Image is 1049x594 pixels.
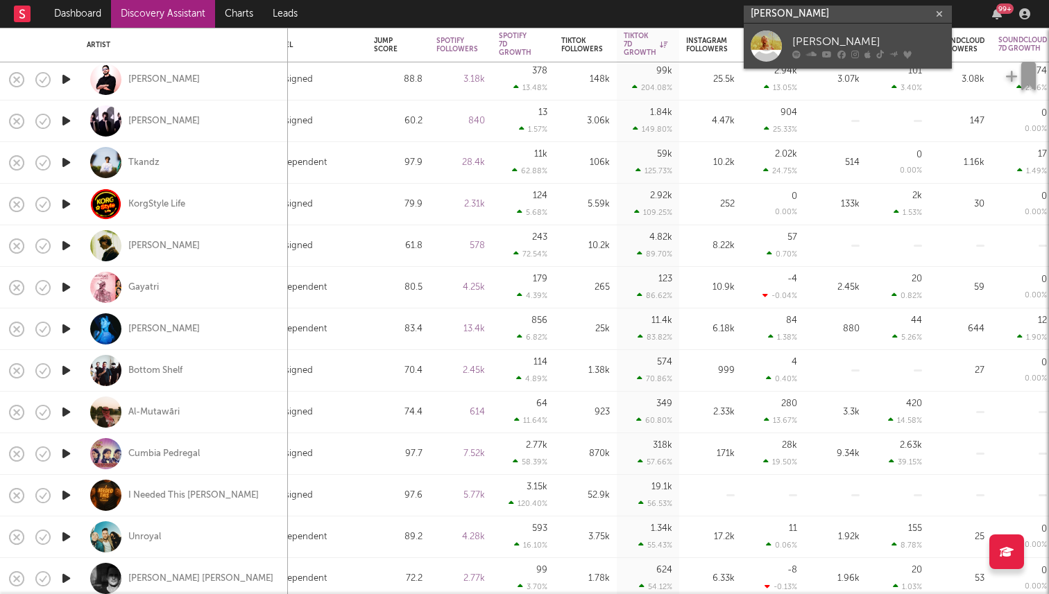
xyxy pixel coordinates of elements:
div: 4.89 % [516,374,547,383]
div: 11 [789,524,797,533]
div: 6.33k [686,570,735,587]
div: Unsigned [273,113,313,130]
div: KorgStyle Life [128,198,185,211]
div: Independent [273,570,327,587]
a: Gayatri [128,281,159,294]
div: 2.94k [774,67,797,76]
a: [PERSON_NAME] [128,115,200,128]
div: 106k [561,155,610,171]
div: 0.00 % [775,209,797,216]
div: [PERSON_NAME] [128,73,200,86]
div: Independent [273,529,327,545]
div: 13 [538,108,547,117]
div: 114 [534,358,547,367]
div: Spotify 7D Growth [499,32,531,57]
div: Tiktok 7D Growth [624,32,667,57]
div: 644 [936,321,984,338]
div: 3.07k [811,71,860,88]
div: 1.57 % [519,125,547,134]
div: 10.9k [686,279,735,296]
div: 11.64 % [514,416,547,425]
div: 1.92k [811,529,860,545]
div: 10.2k [686,155,735,171]
div: 99 + [996,3,1014,14]
div: 79.9 [374,196,423,213]
div: 6.18k [686,321,735,338]
div: [PERSON_NAME] [128,240,200,252]
a: Cumbia Pedregal [128,448,200,460]
div: 3.08k [936,71,984,88]
div: 16.10 % [514,541,547,550]
div: 1.34k [651,524,672,533]
div: 1.53 % [894,208,922,217]
div: 28.4k [436,155,485,171]
div: 5.59k [561,196,610,213]
div: 4.39 % [517,291,547,300]
div: 17 [1038,150,1047,159]
div: 2.33k [686,404,735,421]
div: 1.90 % [1017,333,1047,342]
div: 39.15 % [889,457,922,466]
div: 60.80 % [636,416,672,425]
div: 89.2 [374,529,423,545]
div: 88.8 [374,71,423,88]
a: I Needed This [PERSON_NAME] [128,489,259,502]
div: 149.80 % [633,125,672,134]
div: 148k [561,71,610,88]
div: 83.82 % [638,333,672,342]
div: 55.43 % [638,541,672,550]
div: 7.52k [436,446,485,462]
div: 89.70 % [637,250,672,259]
div: 8.22k [686,238,735,254]
div: 2.45k [436,362,485,379]
div: 1.84k [650,108,672,117]
div: 0.00 % [1025,125,1047,133]
div: 62.88 % [512,166,547,175]
div: 0.70 % [767,250,797,259]
div: 10.2k [561,238,610,254]
div: 0.00 % [1025,209,1047,216]
a: Unroyal [128,531,161,543]
div: 28k [782,441,797,450]
div: 614 [436,404,485,421]
div: 97.9 [374,155,423,171]
div: 19.1k [651,482,672,491]
a: Bottom Shelf [128,365,182,377]
a: Tkandz [128,157,160,169]
div: 856 [531,316,547,325]
a: [PERSON_NAME] [744,24,952,69]
div: 14.58 % [888,416,922,425]
div: Jump Score [374,37,402,53]
div: 574 [657,358,672,367]
div: 61.8 [374,238,423,254]
div: 280 [781,399,797,408]
div: 11k [534,150,547,159]
div: 1.78k [561,570,610,587]
div: 109.25 % [634,208,672,217]
div: -0.13 % [765,582,797,591]
div: 318k [653,441,672,450]
div: 72.2 [374,570,423,587]
a: [PERSON_NAME] [PERSON_NAME] [128,573,273,585]
div: 59k [657,150,672,159]
div: Unsigned [273,71,313,88]
div: 2.45k [811,279,860,296]
div: 84 [786,316,797,325]
div: 0.82 % [892,291,922,300]
div: 155 [908,524,922,533]
div: 13.4k [436,321,485,338]
button: 99+ [992,8,1002,19]
div: 3.06k [561,113,610,130]
div: 99 [536,566,547,575]
div: Al-Mutawāri [128,406,180,419]
div: 2k [912,191,922,200]
div: 13.05 % [764,83,797,92]
div: 2.31k [436,196,485,213]
div: 124 [533,191,547,200]
div: 378 [532,67,547,76]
